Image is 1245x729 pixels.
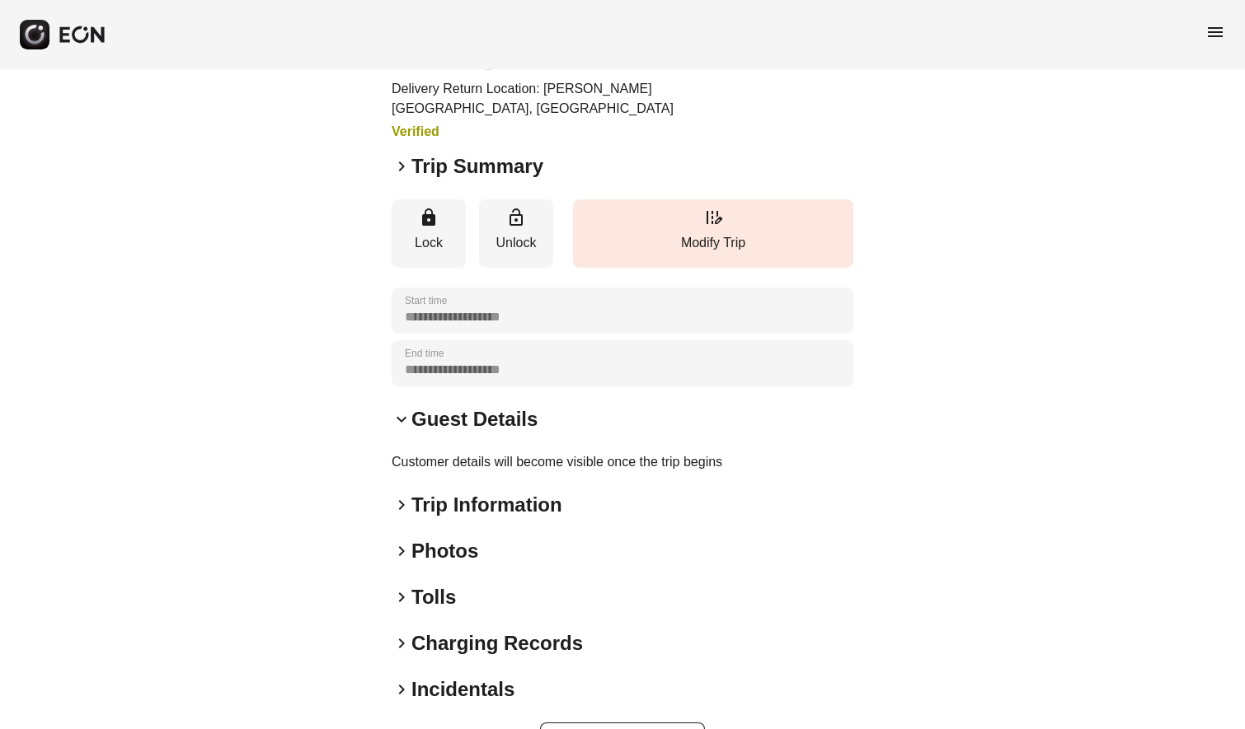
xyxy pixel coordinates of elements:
[392,122,751,142] h3: Verified
[392,541,411,561] span: keyboard_arrow_right
[392,587,411,607] span: keyboard_arrow_right
[581,233,845,253] p: Modify Trip
[411,538,478,564] h2: Photos
[573,199,853,268] button: Modify Trip
[392,79,751,119] p: Delivery Return Location: [PERSON_NAME][GEOGRAPHIC_DATA], [GEOGRAPHIC_DATA]
[392,680,411,699] span: keyboard_arrow_right
[419,208,439,227] span: lock
[392,633,411,653] span: keyboard_arrow_right
[506,208,526,227] span: lock_open
[703,208,723,227] span: edit_road
[1205,22,1225,42] span: menu
[392,199,466,268] button: Lock
[392,157,411,176] span: keyboard_arrow_right
[411,676,514,703] h2: Incidentals
[411,630,583,657] h2: Charging Records
[400,233,458,253] p: Lock
[392,452,853,472] p: Customer details will become visible once the trip begins
[411,492,562,518] h2: Trip Information
[392,409,411,429] span: keyboard_arrow_down
[487,233,545,253] p: Unlock
[411,584,456,610] h2: Tolls
[479,199,553,268] button: Unlock
[411,406,538,432] h2: Guest Details
[392,495,411,515] span: keyboard_arrow_right
[411,153,543,180] h2: Trip Summary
